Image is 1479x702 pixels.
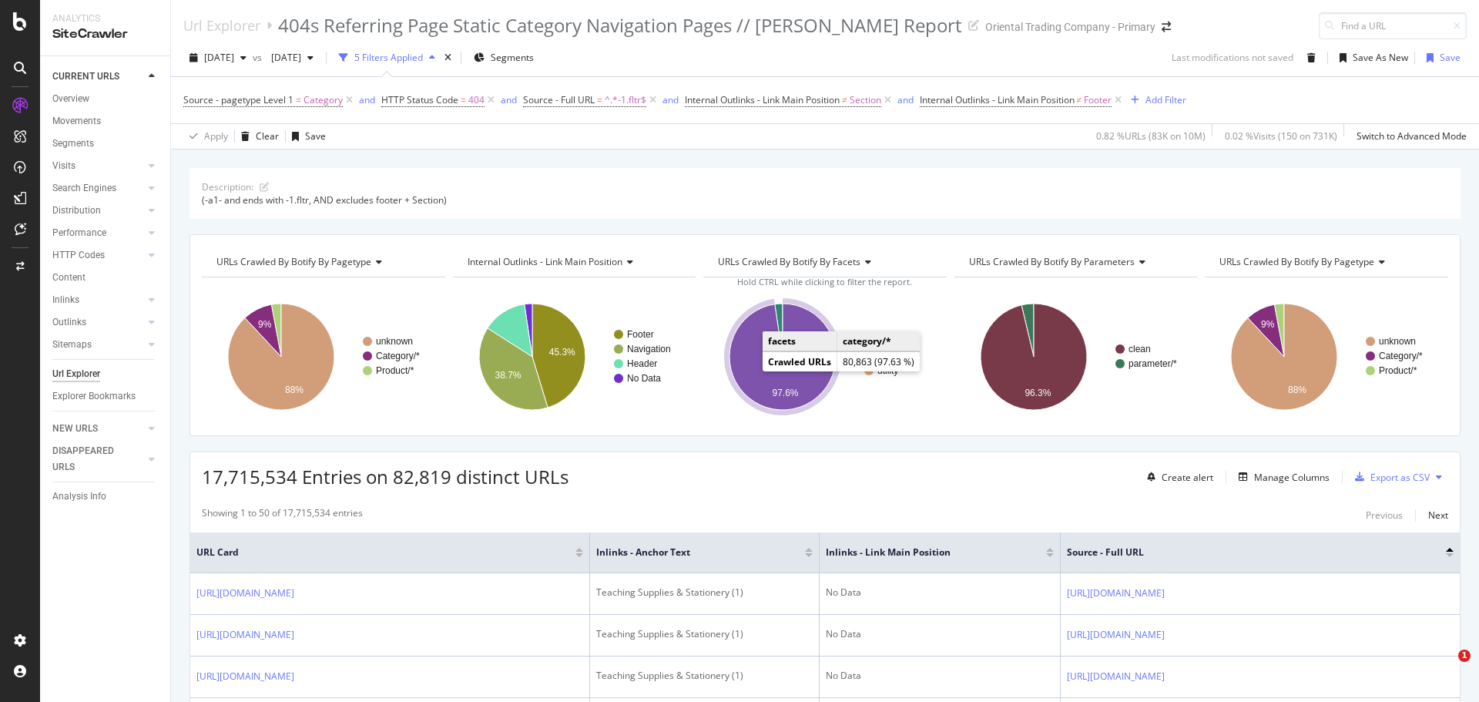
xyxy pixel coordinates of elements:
svg: A chart. [1205,290,1446,424]
div: Next [1428,509,1448,522]
span: URLs Crawled By Botify By pagetype [1219,255,1374,268]
div: Visits [52,158,75,174]
div: A chart. [703,290,944,424]
span: Inlinks - Anchor Text [596,546,782,559]
div: 0.02 % Visits ( 150 on 731K ) [1225,129,1337,143]
a: Performance [52,225,144,241]
div: Switch to Advanced Mode [1357,129,1467,143]
button: 5 Filters Applied [333,45,441,70]
div: Outlinks [52,314,86,331]
text: 97.6% [773,388,799,399]
td: facets [763,331,837,351]
text: 88% [285,385,304,396]
text: No Data [627,373,661,384]
div: Save As New [1353,51,1408,64]
span: 2025 Jul. 25th [204,51,234,64]
text: Navigation [627,344,671,354]
button: Switch to Advanced Mode [1350,124,1467,149]
a: Sitemaps [52,337,144,353]
button: Segments [468,45,540,70]
span: URLs Crawled By Botify By pagetype [216,255,371,268]
text: unknown [1379,336,1416,347]
span: ≠ [842,93,847,106]
a: Visits [52,158,144,174]
h4: URLs Crawled By Botify By pagetype [213,250,431,274]
div: HTTP Codes [52,247,105,264]
text: utility [877,365,898,376]
text: 9% [258,319,272,330]
div: Url Explorer [52,366,100,382]
text: 45.3% [548,348,575,358]
div: Explorer Bookmarks [52,388,136,405]
a: Inlinks [52,292,144,308]
text: 9% [1261,319,1275,330]
div: Export as CSV [1370,471,1430,484]
div: Clear [256,129,279,143]
div: Teaching Supplies & Stationery (1) [596,669,813,683]
div: Performance [52,225,106,241]
div: CURRENT URLS [52,69,119,85]
svg: A chart. [202,290,443,424]
a: Content [52,270,159,286]
button: and [662,92,679,107]
text: 88% [1288,385,1306,396]
div: Oriental Trading Company - Primary [985,19,1155,35]
a: Distribution [52,203,144,219]
span: 2025 Jun. 27th [265,51,301,64]
button: [DATE] [265,45,320,70]
span: URLs Crawled By Botify By parameters [969,255,1135,268]
div: Movements [52,113,101,129]
a: DISAPPEARED URLS [52,443,144,475]
a: Segments [52,136,159,152]
div: No Data [826,669,1054,683]
span: Category [304,89,343,111]
div: (-a1- and ends with -1.fltr, AND excludes footer + Section) [202,193,1448,207]
div: No Data [826,627,1054,641]
svg: A chart. [954,290,1196,424]
div: NEW URLS [52,421,98,437]
text: unknown [376,336,413,347]
span: Source - Full URL [1067,546,1423,559]
div: Manage Columns [1254,471,1330,484]
div: No Data [826,586,1054,600]
a: [URL][DOMAIN_NAME] [196,669,294,684]
span: = [597,93,602,106]
button: Clear [235,124,279,149]
span: ≠ [1077,93,1082,106]
div: Apply [204,129,228,143]
div: 5 Filters Applied [354,51,423,64]
button: and [897,92,914,107]
button: Save [286,124,326,149]
div: Distribution [52,203,101,219]
button: and [501,92,517,107]
a: [URL][DOMAIN_NAME] [196,586,294,601]
span: Internal Outlinks - Link Main Position [920,93,1075,106]
text: Header [627,358,657,369]
div: Last modifications not saved [1172,51,1293,64]
span: 404 [468,89,485,111]
a: Movements [52,113,159,129]
span: Hold CTRL while clicking to filter the report. [737,276,912,287]
text: Category/* [1379,351,1423,361]
a: Outlinks [52,314,144,331]
text: Product/* [1379,365,1417,376]
div: Teaching Supplies & Stationery (1) [596,627,813,641]
span: Footer [1084,89,1112,111]
svg: A chart. [453,290,694,424]
div: Description: [202,180,253,193]
text: Product/* [376,365,414,376]
div: times [441,50,454,65]
div: Save [305,129,326,143]
div: 0.82 % URLs ( 83K on 10M ) [1096,129,1206,143]
div: DISAPPEARED URLS [52,443,130,475]
text: Footer [627,329,654,340]
h4: URLs Crawled By Botify By pagetype [1216,250,1434,274]
div: Create alert [1162,471,1213,484]
div: and [662,93,679,106]
span: Segments [491,51,534,64]
input: Find a URL [1319,12,1467,39]
button: and [359,92,375,107]
div: arrow-right-arrow-left [1162,22,1171,32]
